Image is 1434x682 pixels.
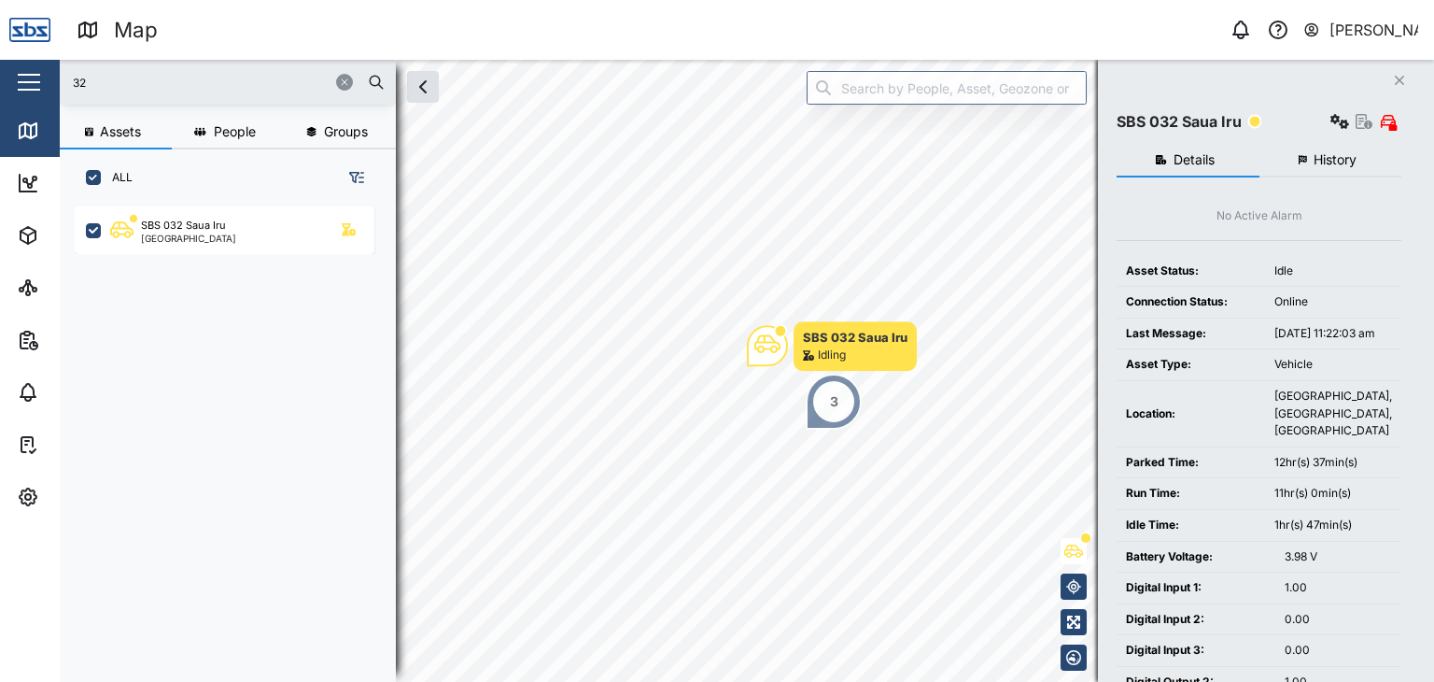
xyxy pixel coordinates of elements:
[49,487,115,507] div: Settings
[747,321,917,371] div: Map marker
[49,277,93,298] div: Sites
[1314,153,1357,166] span: History
[60,60,1434,682] canvas: Map
[214,125,256,138] span: People
[1126,293,1256,311] div: Connection Status:
[49,225,106,246] div: Assets
[830,391,838,412] div: 3
[1117,110,1242,134] div: SBS 032 Saua Iru
[1274,454,1392,472] div: 12hr(s) 37min(s)
[1126,263,1256,280] div: Asset Status:
[1285,579,1392,597] div: 1.00
[1216,207,1302,225] div: No Active Alarm
[1126,579,1266,597] div: Digital Input 1:
[1126,485,1256,503] div: Run Time:
[49,173,133,193] div: Dashboard
[1274,517,1392,534] div: 1hr(s) 47min(s)
[1285,642,1392,660] div: 0.00
[49,330,112,350] div: Reports
[1285,611,1392,629] div: 0.00
[101,170,133,185] label: ALL
[1126,325,1256,343] div: Last Message:
[1126,454,1256,472] div: Parked Time:
[1126,405,1256,423] div: Location:
[1126,548,1266,566] div: Battery Voltage:
[1274,485,1392,503] div: 11hr(s) 0min(s)
[1302,17,1419,43] button: [PERSON_NAME]
[818,347,846,364] div: Idling
[9,9,50,50] img: Main Logo
[49,382,106,403] div: Alarms
[806,374,862,430] div: Map marker
[807,71,1087,105] input: Search by People, Asset, Geozone or Place
[1274,356,1392,374] div: Vehicle
[141,218,226,234] div: SBS 032 Saua Iru
[1274,325,1392,343] div: [DATE] 11:22:03 am
[141,234,236,243] div: [GEOGRAPHIC_DATA]
[324,125,368,138] span: Groups
[1274,293,1392,311] div: Online
[1126,356,1256,374] div: Asset Type:
[1285,548,1392,566] div: 3.98 V
[1174,153,1215,166] span: Details
[803,328,907,347] div: SBS 032 Saua Iru
[75,200,395,667] div: grid
[1274,263,1392,280] div: Idle
[1274,388,1392,440] div: [GEOGRAPHIC_DATA], [GEOGRAPHIC_DATA], [GEOGRAPHIC_DATA]
[71,68,385,96] input: Search assets or drivers
[1126,611,1266,629] div: Digital Input 2:
[1126,642,1266,660] div: Digital Input 3:
[49,121,91,141] div: Map
[1329,19,1419,42] div: [PERSON_NAME]
[100,125,141,138] span: Assets
[114,14,158,47] div: Map
[49,434,100,455] div: Tasks
[1126,517,1256,534] div: Idle Time:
